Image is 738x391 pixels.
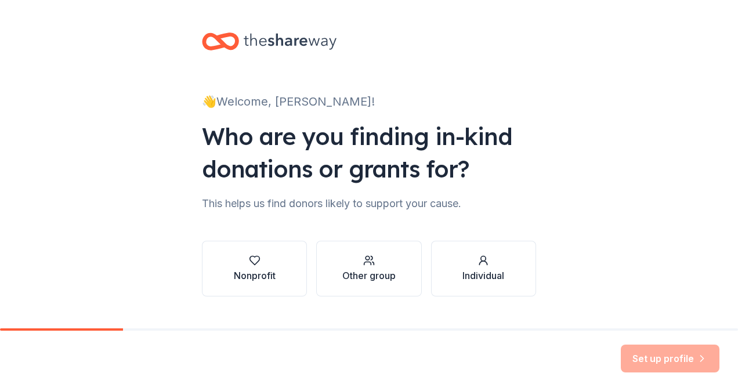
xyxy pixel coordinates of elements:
[202,92,536,111] div: 👋 Welcome, [PERSON_NAME]!
[431,241,536,296] button: Individual
[234,269,276,283] div: Nonprofit
[462,269,504,283] div: Individual
[316,241,421,296] button: Other group
[202,120,536,185] div: Who are you finding in-kind donations or grants for?
[202,241,307,296] button: Nonprofit
[342,269,396,283] div: Other group
[202,194,536,213] div: This helps us find donors likely to support your cause.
